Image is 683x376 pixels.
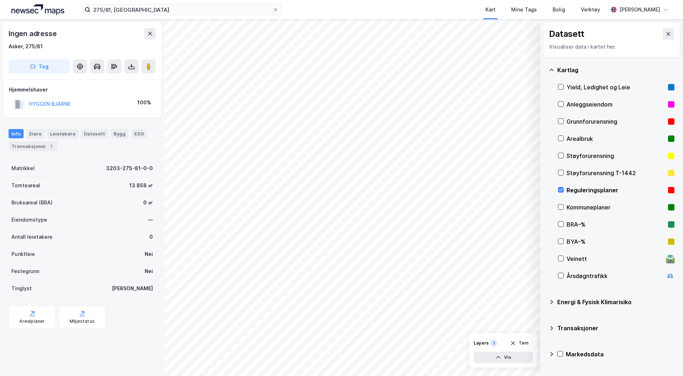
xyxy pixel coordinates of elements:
div: Eiendomstype [11,216,47,224]
div: 1 [48,143,55,150]
div: Kartlag [557,66,674,74]
button: Tøm [505,337,533,349]
div: ESG [131,129,147,138]
div: Hjemmelshaver [9,85,155,94]
div: Verktøy [581,5,600,14]
div: Kontrollprogram for chat [647,342,683,376]
div: Veinett [567,254,663,263]
div: Datasett [81,129,108,138]
div: Grunnforurensning [567,117,665,126]
div: Info [9,129,24,138]
div: 13 858 ㎡ [129,181,153,190]
div: Markedsdata [566,350,674,358]
div: Ingen adresse [9,28,58,39]
div: Anleggseiendom [567,100,665,109]
div: Yield, Ledighet og Leie [567,83,665,91]
div: Datasett [549,28,584,40]
div: — [148,216,153,224]
div: Eiere [26,129,44,138]
div: [PERSON_NAME] [619,5,660,14]
div: 0 [149,233,153,241]
div: BYA–% [567,237,665,246]
div: Transaksjoner [9,141,58,151]
div: Miljøstatus [70,318,95,324]
div: Arealbruk [567,134,665,143]
div: Bolig [553,5,565,14]
div: Layers [474,340,489,346]
div: Nei [145,250,153,258]
div: 3203-275-81-0-0 [106,164,153,173]
div: 1 [490,340,497,347]
div: Reguleringsplaner [567,186,665,194]
div: [PERSON_NAME] [112,284,153,293]
iframe: Chat Widget [647,342,683,376]
div: Kommuneplaner [567,203,665,212]
div: BRA–% [567,220,665,229]
div: Punktleie [11,250,35,258]
div: 100% [137,98,151,107]
div: Visualiser data i kartet her. [549,43,674,51]
div: Støyforurensning [567,152,665,160]
div: Støyforurensning T-1442 [567,169,665,177]
div: Tinglyst [11,284,32,293]
div: Nei [145,267,153,276]
div: Antall leietakere [11,233,53,241]
button: Tag [9,59,70,74]
button: Vis [474,352,533,363]
div: Bruksareal (BRA) [11,198,53,207]
div: Tomteareal [11,181,40,190]
div: Matrikkel [11,164,35,173]
div: Arealplaner [19,318,45,324]
div: 🛣️ [665,254,675,263]
img: logo.a4113a55bc3d86da70a041830d287a7e.svg [11,4,64,15]
div: Årsdøgntrafikk [567,272,663,280]
div: Mine Tags [511,5,537,14]
div: Leietakere [47,129,78,138]
div: Transaksjoner [557,324,674,332]
input: Søk på adresse, matrikkel, gårdeiere, leietakere eller personer [90,4,273,15]
div: Festegrunn [11,267,39,276]
div: Bygg [111,129,129,138]
div: Asker, 275/81 [9,42,43,51]
div: Kart [485,5,495,14]
div: 0 ㎡ [143,198,153,207]
div: Energi & Fysisk Klimarisiko [557,298,674,306]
